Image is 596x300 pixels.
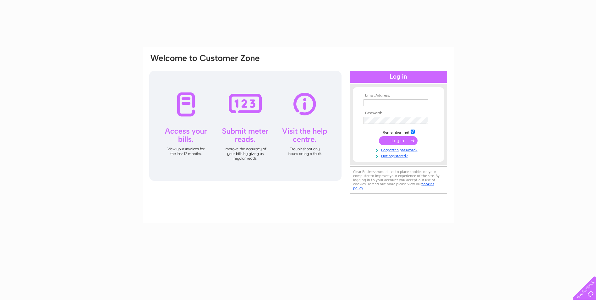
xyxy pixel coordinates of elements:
[350,166,447,194] div: Clear Business would like to place cookies on your computer to improve your experience of the sit...
[353,182,434,190] a: cookies policy
[362,93,435,98] th: Email Address:
[362,129,435,135] td: Remember me?
[364,153,435,158] a: Not registered?
[364,147,435,153] a: Forgotten password?
[362,111,435,115] th: Password:
[379,136,418,145] input: Submit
